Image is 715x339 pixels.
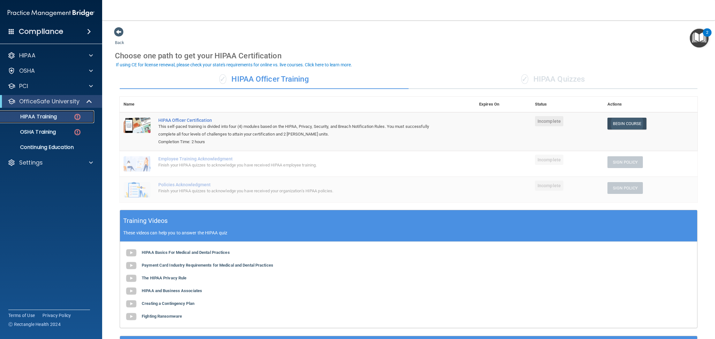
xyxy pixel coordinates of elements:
span: ✓ [219,74,226,84]
button: Sign Policy [607,182,643,194]
a: Privacy Policy [42,312,71,319]
p: OfficeSafe University [19,98,79,105]
b: Fighting Ransomware [142,314,182,319]
div: HIPAA Officer Training [120,70,409,89]
a: HIPAA [8,52,93,59]
button: Open Resource Center, 2 new notifications [690,29,709,48]
th: Status [531,97,604,112]
span: Incomplete [535,116,563,126]
a: Back [115,33,124,45]
b: The HIPAA Privacy Rule [142,276,186,280]
img: PMB logo [8,7,94,19]
p: These videos can help you to answer the HIPAA quiz [123,230,694,235]
th: Expires On [475,97,531,112]
button: Sign Policy [607,156,643,168]
div: HIPAA Quizzes [409,70,697,89]
img: danger-circle.6113f641.png [73,113,81,121]
div: Finish your HIPAA quizzes to acknowledge you have received your organization’s HIPAA policies. [158,187,443,195]
img: danger-circle.6113f641.png [73,128,81,136]
a: PCI [8,82,93,90]
p: Continuing Education [4,144,91,151]
div: This self-paced training is divided into four (4) modules based on the HIPAA, Privacy, Security, ... [158,123,443,138]
a: Terms of Use [8,312,35,319]
a: OSHA [8,67,93,75]
span: Ⓒ Rectangle Health 2024 [8,321,61,328]
b: Payment Card Industry Requirements for Medical and Dental Practices [142,263,273,268]
div: If using CE for license renewal, please check your state's requirements for online vs. live cours... [116,63,352,67]
img: gray_youtube_icon.38fcd6cc.png [125,298,138,310]
div: Policies Acknowledgment [158,182,443,187]
a: HIPAA Officer Certification [158,118,443,123]
h5: Training Videos [123,215,168,226]
img: gray_youtube_icon.38fcd6cc.png [125,259,138,272]
a: OfficeSafe University [8,98,93,105]
p: HIPAA Training [4,114,57,120]
span: Incomplete [535,181,563,191]
img: gray_youtube_icon.38fcd6cc.png [125,247,138,259]
span: Incomplete [535,155,563,165]
img: gray_youtube_icon.38fcd6cc.png [125,310,138,323]
b: HIPAA Basics For Medical and Dental Practices [142,250,230,255]
b: Creating a Contingency Plan [142,301,194,306]
div: Finish your HIPAA quizzes to acknowledge you have received HIPAA employee training. [158,161,443,169]
p: PCI [19,82,28,90]
img: gray_youtube_icon.38fcd6cc.png [125,285,138,298]
a: Settings [8,159,93,166]
p: OSHA [19,67,35,75]
p: OSHA Training [4,129,56,135]
iframe: Drift Widget Chat Controller [605,294,707,319]
th: Name [120,97,154,112]
th: Actions [604,97,697,112]
div: 2 [706,33,708,41]
div: Choose one path to get your HIPAA Certification [115,47,702,65]
span: ✓ [521,74,528,84]
p: Settings [19,159,43,166]
div: Completion Time: 2 hours [158,138,443,146]
p: HIPAA [19,52,35,59]
img: gray_youtube_icon.38fcd6cc.png [125,272,138,285]
div: Employee Training Acknowledgment [158,156,443,161]
b: HIPAA and Business Associates [142,288,202,293]
h4: Compliance [19,27,63,36]
a: Begin Course [607,118,646,129]
button: If using CE for license renewal, please check your state's requirements for online vs. live cours... [115,62,353,68]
